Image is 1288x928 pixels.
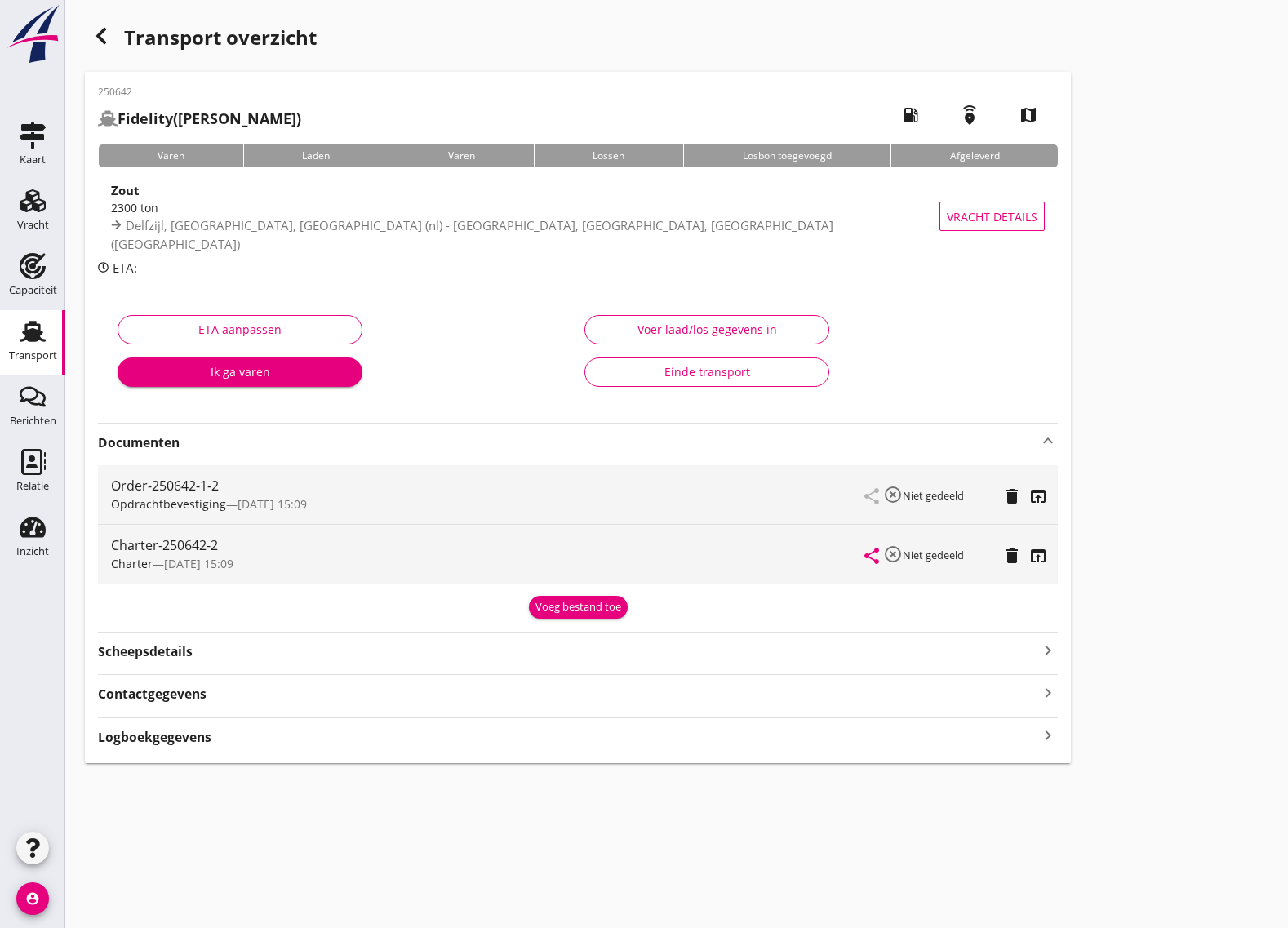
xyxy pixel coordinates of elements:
div: Order-250642-1-2 [111,476,865,495]
strong: Scheepsdetails [98,642,193,661]
i: delete [1002,486,1022,506]
button: Voer laad/los gegevens in [584,315,829,344]
i: highlight_off [883,485,903,504]
div: Capaciteit [9,285,57,295]
button: Vracht details [939,202,1045,231]
div: ETA aanpassen [131,321,349,338]
i: delete [1002,546,1022,566]
button: Ik ga varen [118,357,362,387]
div: Einde transport [598,363,815,380]
strong: Contactgegevens [98,685,207,704]
span: Vracht details [947,208,1037,225]
div: Lossen [534,144,684,167]
button: ETA aanpassen [118,315,362,344]
div: Berichten [10,415,56,426]
img: logo-small.a267ee39.svg [3,4,62,64]
strong: Zout [111,182,140,198]
span: [DATE] 15:09 [238,496,307,512]
div: Transport [9,350,57,361]
div: Voeg bestand toe [535,599,621,615]
a: Zout2300 tonDelfzijl, [GEOGRAPHIC_DATA], [GEOGRAPHIC_DATA] (nl) - [GEOGRAPHIC_DATA], [GEOGRAPHIC_... [98,180,1058,252]
i: share [862,546,882,566]
strong: Fidelity [118,109,173,128]
i: emergency_share [947,92,993,138]
div: Relatie [16,481,49,491]
small: Niet gedeeld [903,548,964,562]
span: Delfzijl, [GEOGRAPHIC_DATA], [GEOGRAPHIC_DATA] (nl) - [GEOGRAPHIC_DATA], [GEOGRAPHIC_DATA], [GEOG... [111,217,833,252]
i: local_gas_station [888,92,934,138]
div: Vracht [17,220,49,230]
i: keyboard_arrow_right [1038,682,1058,704]
span: [DATE] 15:09 [164,556,233,571]
button: Voeg bestand toe [529,596,628,619]
i: keyboard_arrow_right [1038,639,1058,661]
div: Kaart [20,154,46,165]
i: open_in_browser [1028,486,1048,506]
strong: Logboekgegevens [98,728,211,747]
div: 2300 ton [111,199,943,216]
i: keyboard_arrow_right [1038,725,1058,747]
small: Niet gedeeld [903,488,964,503]
div: Charter-250642-2 [111,535,865,555]
i: open_in_browser [1028,546,1048,566]
span: Charter [111,556,153,571]
strong: Documenten [98,433,1038,452]
div: Afgeleverd [890,144,1059,167]
div: Voer laad/los gegevens in [598,321,815,338]
i: keyboard_arrow_up [1038,431,1058,451]
div: Laden [243,144,389,167]
div: Varen [389,144,534,167]
i: account_circle [16,882,49,915]
i: highlight_off [883,544,903,564]
div: Ik ga varen [131,363,349,380]
span: Opdrachtbevestiging [111,496,226,512]
div: — [111,495,865,513]
div: Varen [98,144,243,167]
p: 250642 [98,85,301,100]
span: ETA: [113,260,137,276]
i: map [1006,92,1051,138]
div: — [111,555,865,572]
div: Transport overzicht [85,20,1071,59]
button: Einde transport [584,357,829,387]
div: Inzicht [16,546,49,557]
div: Losbon toegevoegd [683,144,890,167]
h2: ([PERSON_NAME]) [98,108,301,130]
